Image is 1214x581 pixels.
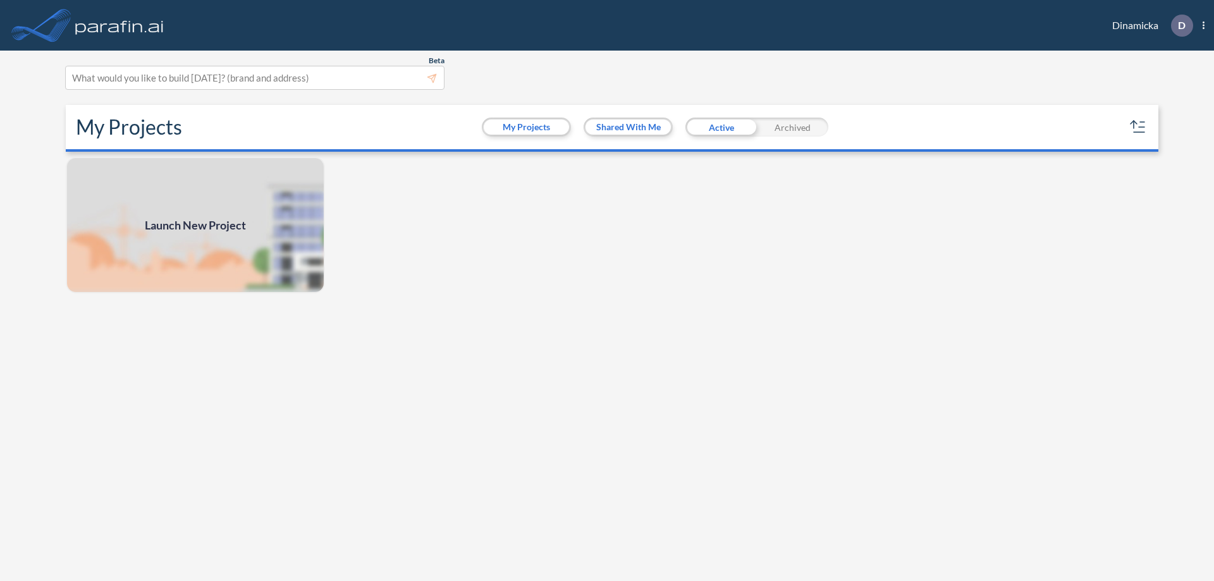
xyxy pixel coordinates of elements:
[66,157,325,293] a: Launch New Project
[66,157,325,293] img: add
[1128,117,1148,137] button: sort
[1178,20,1186,31] p: D
[76,115,182,139] h2: My Projects
[145,217,246,234] span: Launch New Project
[757,118,828,137] div: Archived
[1093,15,1205,37] div: Dinamicka
[73,13,166,38] img: logo
[685,118,757,137] div: Active
[429,56,445,66] span: Beta
[484,119,569,135] button: My Projects
[586,119,671,135] button: Shared With Me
